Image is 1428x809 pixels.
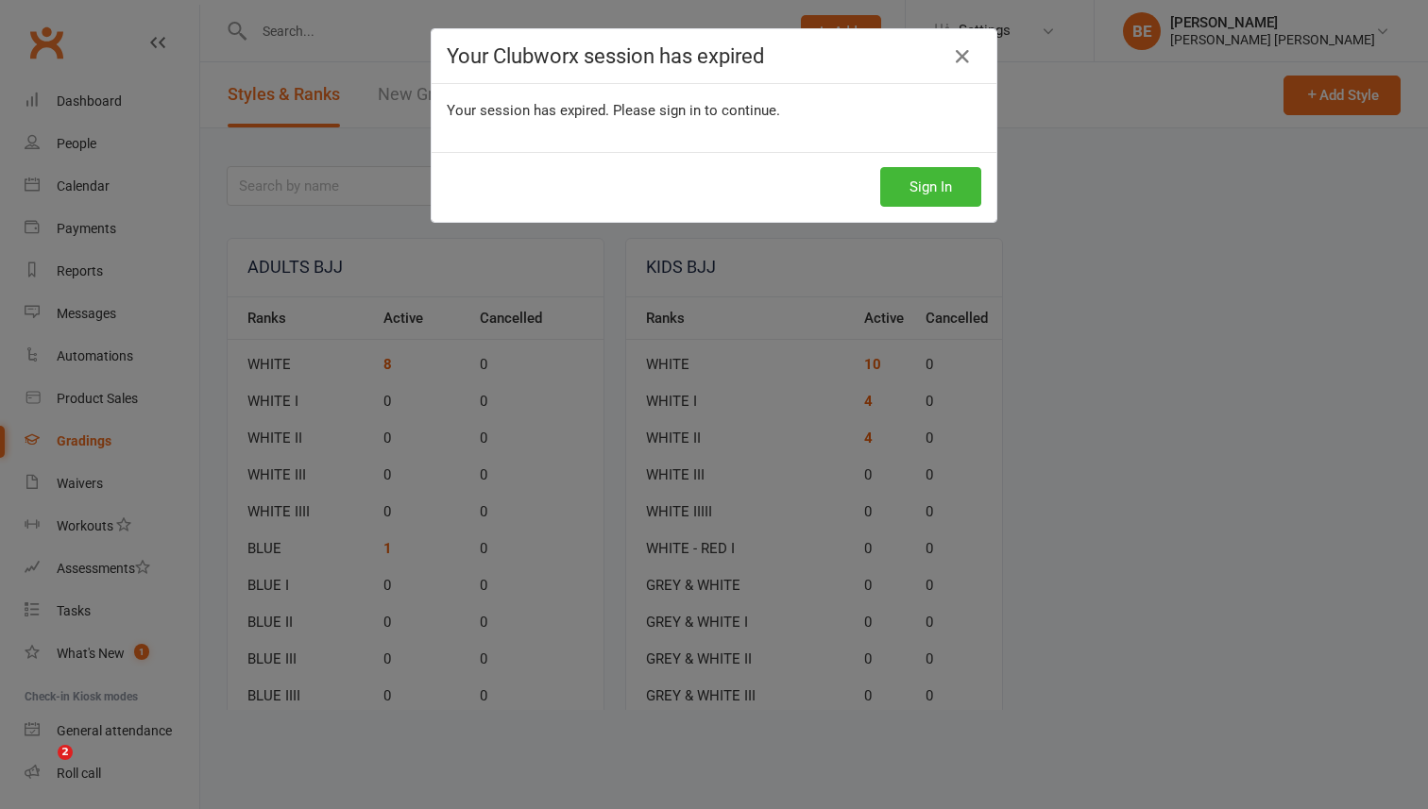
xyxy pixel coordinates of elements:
[19,745,64,790] iframe: Intercom live chat
[58,745,73,760] span: 2
[880,167,981,207] button: Sign In
[447,102,780,119] span: Your session has expired. Please sign in to continue.
[947,42,977,72] a: Close
[447,44,981,68] h4: Your Clubworx session has expired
